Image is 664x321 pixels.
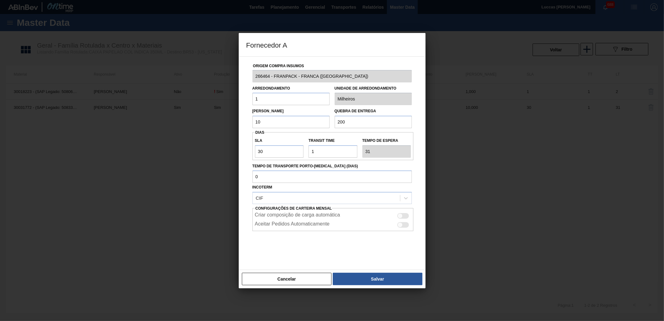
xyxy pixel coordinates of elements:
[252,109,284,113] label: [PERSON_NAME]
[255,212,340,220] label: Criar composição de carga automática
[253,64,304,68] label: Origem Compra Insumos
[242,273,332,285] button: Cancelar
[308,136,357,145] label: Transit Time
[256,130,265,135] span: Dias
[256,196,263,201] div: CIF
[252,162,412,171] label: Tempo de Transporte Porto-[MEDICAL_DATA] (dias)
[252,220,414,229] div: Essa configuração habilita aceite automático do pedido do lado do fornecedor
[362,136,411,145] label: Tempo de espera
[255,221,330,229] label: Aceitar Pedidos Automaticamente
[335,84,412,93] label: Unidade de arredondamento
[256,206,332,211] span: Configurações de Carteira Mensal
[255,136,304,145] label: SLA
[239,33,426,57] h3: Fornecedor A
[252,86,290,91] label: Arredondamento
[335,109,376,113] label: Quebra de entrega
[333,273,422,285] button: Salvar
[252,185,272,189] label: Incoterm
[252,211,414,220] div: Essa configuração habilita a criação automática de composição de carga do lado do fornecedor caso...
